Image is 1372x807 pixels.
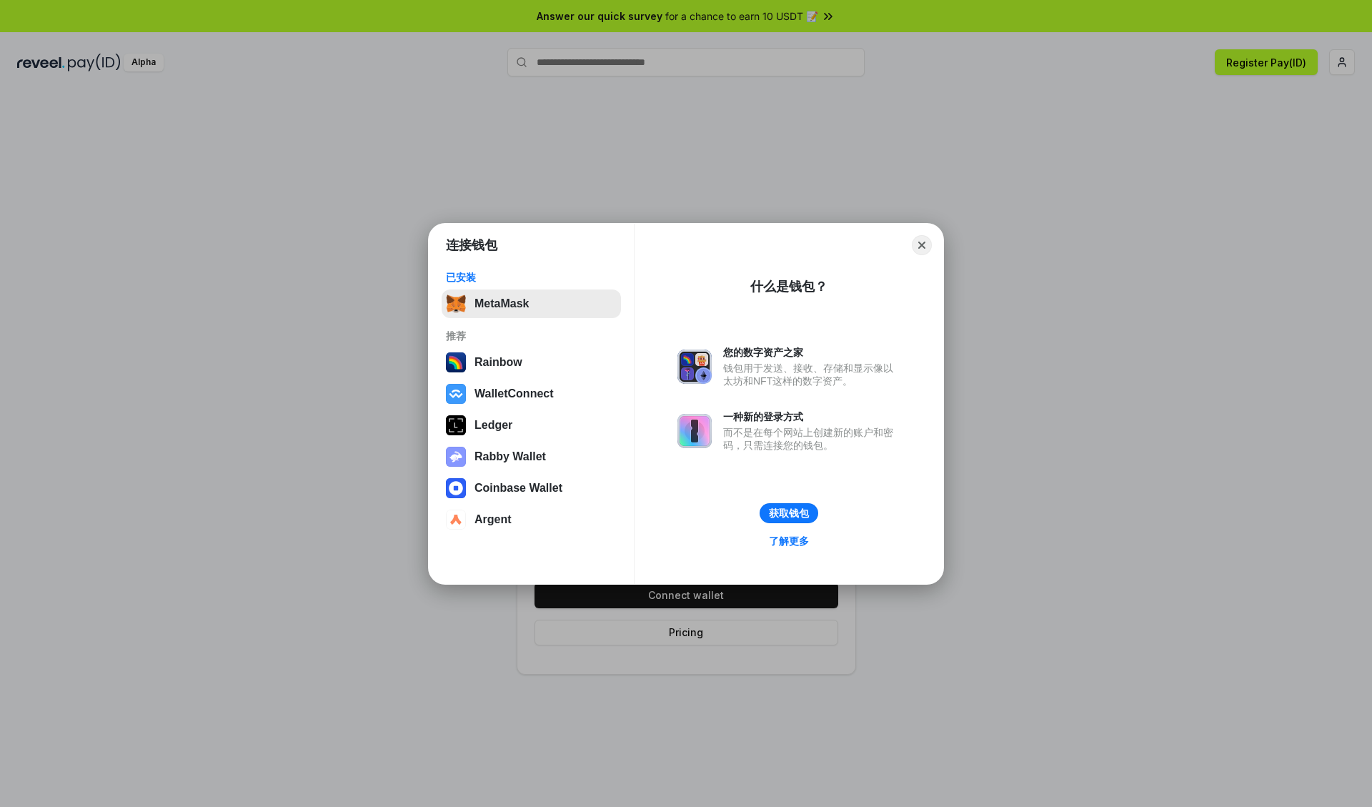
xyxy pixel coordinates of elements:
[446,510,466,530] img: svg+xml,%3Csvg%20width%3D%2228%22%20height%3D%2228%22%20viewBox%3D%220%200%2028%2028%22%20fill%3D...
[446,384,466,404] img: svg+xml,%3Csvg%20width%3D%2228%22%20height%3D%2228%22%20viewBox%3D%220%200%2028%2028%22%20fill%3D...
[442,442,621,471] button: Rabby Wallet
[442,348,621,377] button: Rainbow
[446,271,617,284] div: 已安装
[474,387,554,400] div: WalletConnect
[474,450,546,463] div: Rabby Wallet
[442,474,621,502] button: Coinbase Wallet
[769,507,809,520] div: 获取钱包
[442,505,621,534] button: Argent
[723,426,900,452] div: 而不是在每个网站上创建新的账户和密码，只需连接您的钱包。
[723,410,900,423] div: 一种新的登录方式
[446,352,466,372] img: svg+xml,%3Csvg%20width%3D%22120%22%20height%3D%22120%22%20viewBox%3D%220%200%20120%20120%22%20fil...
[760,532,817,550] a: 了解更多
[677,350,712,384] img: svg+xml,%3Csvg%20xmlns%3D%22http%3A%2F%2Fwww.w3.org%2F2000%2Fsvg%22%20fill%3D%22none%22%20viewBox...
[442,411,621,440] button: Ledger
[474,297,529,310] div: MetaMask
[446,330,617,342] div: 推荐
[760,503,818,523] button: 获取钱包
[912,235,932,255] button: Close
[723,346,900,359] div: 您的数字资产之家
[446,237,497,254] h1: 连接钱包
[474,513,512,526] div: Argent
[442,380,621,408] button: WalletConnect
[677,414,712,448] img: svg+xml,%3Csvg%20xmlns%3D%22http%3A%2F%2Fwww.w3.org%2F2000%2Fsvg%22%20fill%3D%22none%22%20viewBox...
[442,289,621,318] button: MetaMask
[474,356,522,369] div: Rainbow
[446,415,466,435] img: svg+xml,%3Csvg%20xmlns%3D%22http%3A%2F%2Fwww.w3.org%2F2000%2Fsvg%22%20width%3D%2228%22%20height%3...
[474,482,562,495] div: Coinbase Wallet
[446,478,466,498] img: svg+xml,%3Csvg%20width%3D%2228%22%20height%3D%2228%22%20viewBox%3D%220%200%2028%2028%22%20fill%3D...
[750,278,827,295] div: 什么是钱包？
[446,294,466,314] img: svg+xml,%3Csvg%20fill%3D%22none%22%20height%3D%2233%22%20viewBox%3D%220%200%2035%2033%22%20width%...
[474,419,512,432] div: Ledger
[769,535,809,548] div: 了解更多
[723,362,900,387] div: 钱包用于发送、接收、存储和显示像以太坊和NFT这样的数字资产。
[446,447,466,467] img: svg+xml,%3Csvg%20xmlns%3D%22http%3A%2F%2Fwww.w3.org%2F2000%2Fsvg%22%20fill%3D%22none%22%20viewBox...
